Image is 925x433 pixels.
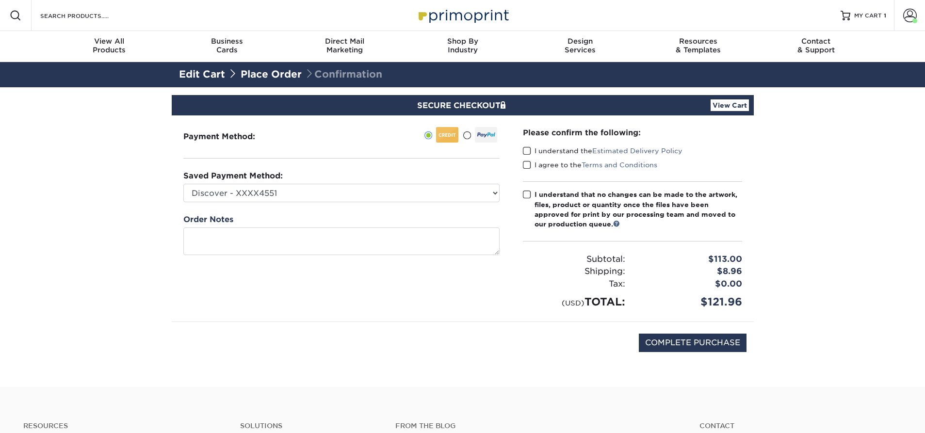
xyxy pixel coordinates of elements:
a: Resources& Templates [639,31,757,62]
div: Industry [404,37,521,54]
span: Contact [757,37,875,46]
div: $113.00 [633,253,749,266]
a: Contact& Support [757,31,875,62]
span: Shop By [404,37,521,46]
div: Cards [168,37,286,54]
label: I agree to the [523,160,657,170]
span: 1 [884,12,886,19]
span: Resources [639,37,757,46]
div: Tax: [516,278,633,290]
a: Edit Cart [179,68,225,80]
a: Place Order [241,68,302,80]
span: Direct Mail [286,37,404,46]
span: Confirmation [305,68,382,80]
div: $8.96 [633,265,749,278]
label: Order Notes [183,214,233,225]
a: Contact [699,422,902,430]
div: & Support [757,37,875,54]
h4: From the Blog [395,422,673,430]
span: Design [521,37,639,46]
div: Marketing [286,37,404,54]
a: Shop ByIndustry [404,31,521,62]
div: & Templates [639,37,757,54]
input: COMPLETE PURCHASE [639,334,746,352]
h3: Payment Method: [183,132,279,141]
div: TOTAL: [516,294,633,310]
div: Shipping: [516,265,633,278]
a: DesignServices [521,31,639,62]
span: SECURE CHECKOUT [417,101,508,110]
h4: Resources [23,422,226,430]
a: Estimated Delivery Policy [592,147,682,155]
label: Saved Payment Method: [183,170,283,182]
span: Business [168,37,286,46]
img: Primoprint [414,5,511,26]
div: Products [50,37,168,54]
div: I understand that no changes can be made to the artwork, files, product or quantity once the file... [535,190,742,229]
input: SEARCH PRODUCTS..... [39,10,134,21]
div: $121.96 [633,294,749,310]
a: BusinessCards [168,31,286,62]
h4: Solutions [240,422,381,430]
div: Services [521,37,639,54]
span: View All [50,37,168,46]
small: (USD) [562,299,584,307]
div: Please confirm the following: [523,127,742,138]
div: $0.00 [633,278,749,290]
div: Subtotal: [516,253,633,266]
a: Terms and Conditions [582,161,657,169]
a: Direct MailMarketing [286,31,404,62]
span: MY CART [854,12,882,20]
label: I understand the [523,146,682,156]
a: View AllProducts [50,31,168,62]
a: View Cart [711,99,749,111]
